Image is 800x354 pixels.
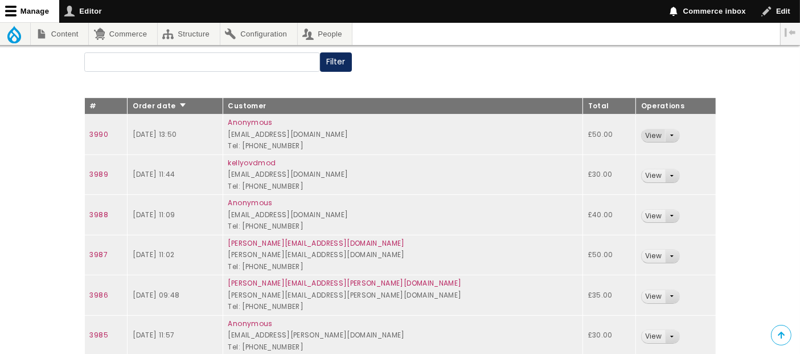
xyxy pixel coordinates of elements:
[582,275,635,316] td: £35.00
[89,23,157,45] a: Commerce
[642,129,665,143] a: View
[635,97,716,115] th: Operations
[158,23,220,45] a: Structure
[223,235,582,275] td: [PERSON_NAME][EMAIL_ADDRESS][DOMAIN_NAME] Tel: [PHONE_NUMBER]
[642,290,665,303] a: View
[90,290,108,300] a: 3986
[582,195,635,235] td: £40.00
[223,275,582,316] td: [PERSON_NAME][EMAIL_ADDRESS][PERSON_NAME][DOMAIN_NAME] Tel: [PHONE_NUMBER]
[133,330,174,340] time: [DATE] 11:57
[781,23,800,42] button: Vertical orientation
[90,129,108,139] a: 3990
[223,115,582,155] td: [EMAIL_ADDRESS][DOMAIN_NAME] Tel: [PHONE_NUMBER]
[90,210,108,219] a: 3988
[228,278,462,288] a: [PERSON_NAME][EMAIL_ADDRESS][PERSON_NAME][DOMAIN_NAME]
[298,23,352,45] a: People
[90,250,108,259] a: 3987
[582,154,635,195] td: £30.00
[133,101,187,111] a: Order date
[133,210,175,219] time: [DATE] 11:09
[228,117,273,127] a: Anonymous
[228,238,405,248] a: [PERSON_NAME][EMAIL_ADDRESS][DOMAIN_NAME]
[90,330,108,340] a: 3985
[223,154,582,195] td: [EMAIL_ADDRESS][DOMAIN_NAME] Tel: [PHONE_NUMBER]
[90,169,108,179] a: 3989
[84,97,128,115] th: #
[228,158,276,168] a: kellyovdmod
[642,169,665,182] a: View
[642,250,665,263] a: View
[133,290,179,300] time: [DATE] 09:48
[642,210,665,223] a: View
[220,23,297,45] a: Configuration
[31,23,88,45] a: Content
[133,250,174,259] time: [DATE] 11:02
[582,235,635,275] td: £50.00
[133,129,177,139] time: [DATE] 13:50
[582,97,635,115] th: Total
[223,97,582,115] th: Customer
[228,319,273,328] a: Anonymous
[642,330,665,343] a: View
[582,115,635,155] td: £50.00
[228,198,273,207] a: Anonymous
[223,195,582,235] td: [EMAIL_ADDRESS][DOMAIN_NAME] Tel: [PHONE_NUMBER]
[133,169,175,179] time: [DATE] 11:44
[320,52,352,72] button: Filter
